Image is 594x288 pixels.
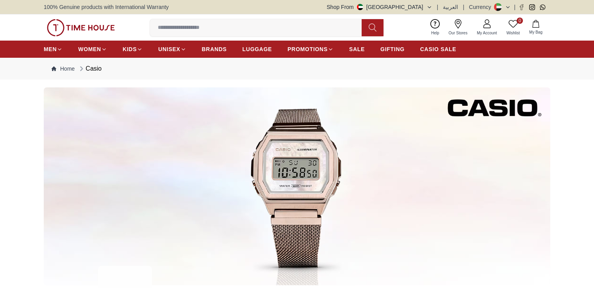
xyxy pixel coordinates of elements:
[44,87,550,285] img: ...
[443,3,458,11] button: العربية
[78,42,107,56] a: WOMEN
[349,42,365,56] a: SALE
[44,42,62,56] a: MEN
[78,64,102,73] div: Casio
[437,3,439,11] span: |
[78,45,101,53] span: WOMEN
[503,30,523,36] span: Wishlist
[463,3,464,11] span: |
[357,4,363,10] img: United Arab Emirates
[327,3,432,11] button: Shop From[GEOGRAPHIC_DATA]
[474,30,500,36] span: My Account
[287,42,334,56] a: PROMOTIONS
[514,3,516,11] span: |
[380,45,405,53] span: GIFTING
[519,4,524,10] a: Facebook
[420,45,457,53] span: CASIO SALE
[202,42,227,56] a: BRANDS
[426,18,444,37] a: Help
[47,19,115,36] img: ...
[540,4,546,10] a: Whatsapp
[526,29,546,35] span: My Bag
[158,45,180,53] span: UNISEX
[420,42,457,56] a: CASIO SALE
[123,42,143,56] a: KIDS
[44,58,550,80] nav: Breadcrumb
[380,42,405,56] a: GIFTING
[287,45,328,53] span: PROMOTIONS
[524,18,547,37] button: My Bag
[446,30,471,36] span: Our Stores
[44,3,169,11] span: 100% Genuine products with International Warranty
[529,4,535,10] a: Instagram
[502,18,524,37] a: 0Wishlist
[123,45,137,53] span: KIDS
[243,45,272,53] span: LUGGAGE
[44,45,57,53] span: MEN
[469,3,494,11] div: Currency
[444,18,472,37] a: Our Stores
[158,42,186,56] a: UNISEX
[349,45,365,53] span: SALE
[428,30,442,36] span: Help
[517,18,523,24] span: 0
[243,42,272,56] a: LUGGAGE
[52,65,75,73] a: Home
[202,45,227,53] span: BRANDS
